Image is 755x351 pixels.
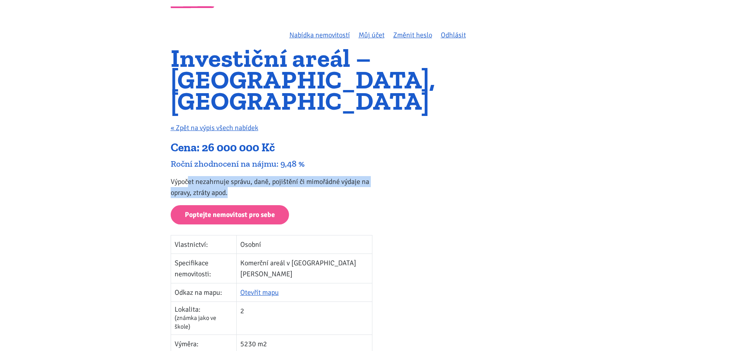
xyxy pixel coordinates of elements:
[171,235,236,254] td: Vlastnictví:
[393,31,432,39] a: Změnit heslo
[171,48,585,112] h1: Investiční areál – [GEOGRAPHIC_DATA], [GEOGRAPHIC_DATA]
[236,301,372,334] td: 2
[359,31,385,39] a: Můj účet
[175,314,216,331] span: (známka jako ve škole)
[171,123,258,132] a: « Zpět na výpis všech nabídek
[289,31,350,39] a: Nabídka nemovitostí
[171,205,289,224] a: Poptejte nemovitost pro sebe
[171,254,236,283] td: Specifikace nemovitosti:
[171,283,236,301] td: Odkaz na mapu:
[240,288,279,297] a: Otevřít mapu
[171,301,236,334] td: Lokalita:
[171,158,372,169] div: Roční zhodnocení na nájmu: 9,48 %
[171,176,372,198] p: Výpočet nezahrnuje správu, daně, pojištění či mimořádné výdaje na opravy, ztráty apod.
[236,254,372,283] td: Komerční areál v [GEOGRAPHIC_DATA][PERSON_NAME]
[171,140,372,155] div: Cena: 26 000 000 Kč
[441,31,466,39] a: Odhlásit
[236,235,372,254] td: Osobní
